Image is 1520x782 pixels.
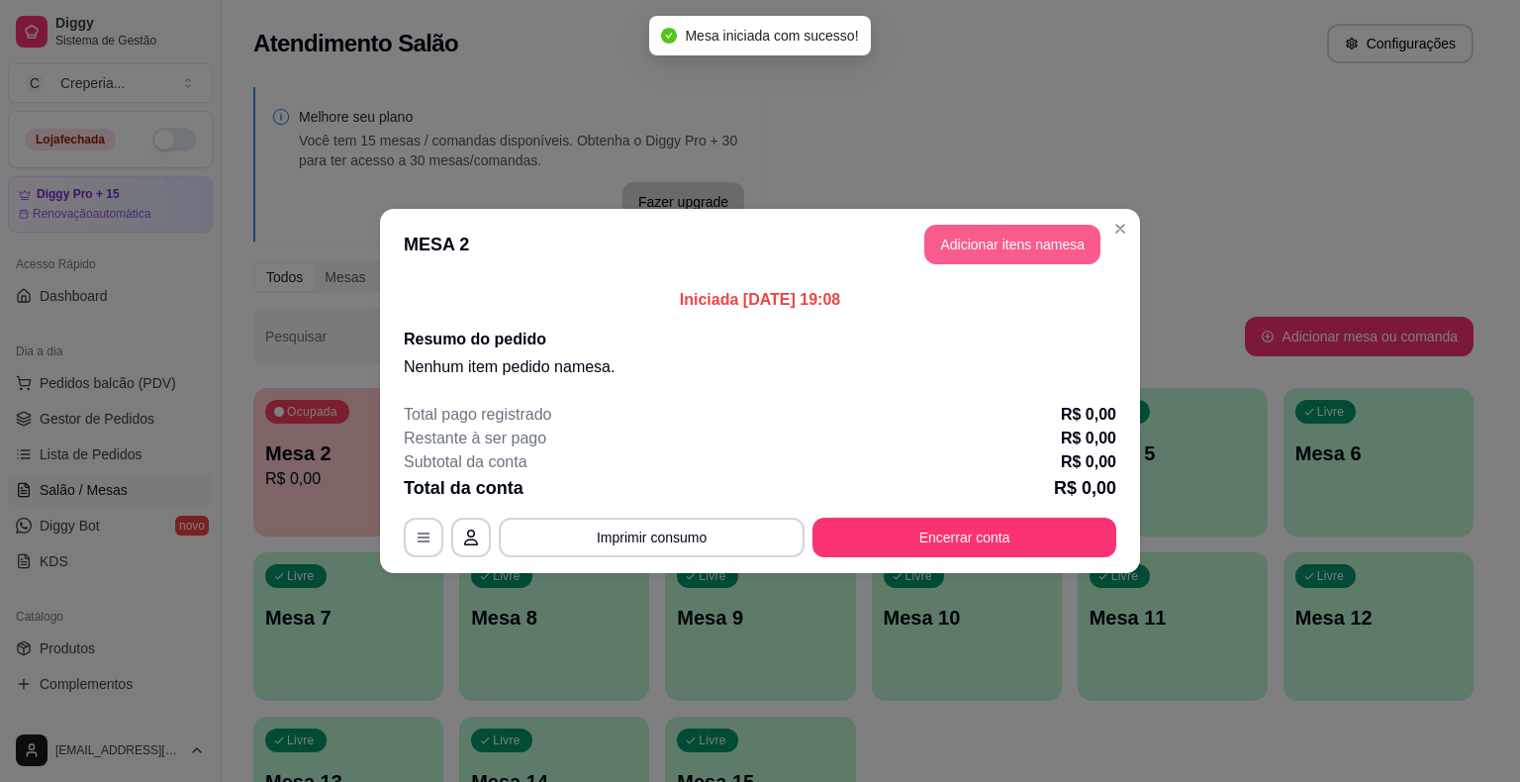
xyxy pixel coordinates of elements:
[1104,213,1136,244] button: Close
[404,328,1116,351] h2: Resumo do pedido
[1061,403,1116,427] p: R$ 0,00
[404,403,551,427] p: Total pago registrado
[404,427,546,450] p: Restante à ser pago
[924,225,1100,264] button: Adicionar itens namesa
[1061,427,1116,450] p: R$ 0,00
[1061,450,1116,474] p: R$ 0,00
[661,28,677,44] span: check-circle
[404,450,527,474] p: Subtotal da conta
[380,209,1140,280] header: MESA 2
[812,518,1116,557] button: Encerrar conta
[499,518,805,557] button: Imprimir consumo
[685,28,858,44] span: Mesa iniciada com sucesso!
[404,288,1116,312] p: Iniciada [DATE] 19:08
[404,355,1116,379] p: Nenhum item pedido na mesa .
[1054,474,1116,502] p: R$ 0,00
[404,474,523,502] p: Total da conta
